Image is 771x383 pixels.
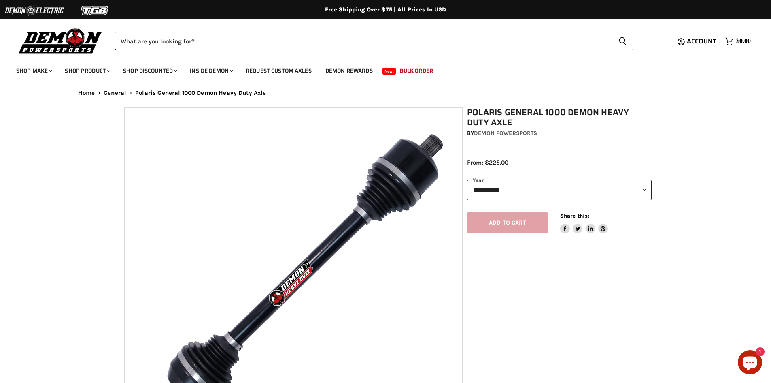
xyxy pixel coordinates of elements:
[117,62,182,79] a: Shop Discounted
[115,32,612,50] input: Search
[10,59,749,79] ul: Main menu
[467,129,652,138] div: by
[683,38,721,45] a: Account
[736,37,751,45] span: $0.00
[474,130,537,137] a: Demon Powersports
[319,62,379,79] a: Demon Rewards
[735,350,765,377] inbox-online-store-chat: Shopify online store chat
[65,3,125,18] img: TGB Logo 2
[560,212,608,234] aside: Share this:
[135,90,266,96] span: Polaris General 1000 Demon Heavy Duty Axle
[10,62,57,79] a: Shop Make
[394,62,439,79] a: Bulk Order
[467,159,508,166] span: From: $225.00
[4,3,65,18] img: Demon Electric Logo 2
[78,90,95,96] a: Home
[115,32,633,50] form: Product
[62,6,709,13] div: Free Shipping Over $75 | All Prices In USD
[59,62,115,79] a: Shop Product
[240,62,318,79] a: Request Custom Axles
[687,36,716,46] span: Account
[560,213,589,219] span: Share this:
[104,90,126,96] a: General
[721,35,755,47] a: $0.00
[16,26,105,55] img: Demon Powersports
[467,107,652,128] h1: Polaris General 1000 Demon Heavy Duty Axle
[382,68,396,75] span: New!
[612,32,633,50] button: Search
[467,180,652,200] select: year
[184,62,238,79] a: Inside Demon
[62,90,709,96] nav: Breadcrumbs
